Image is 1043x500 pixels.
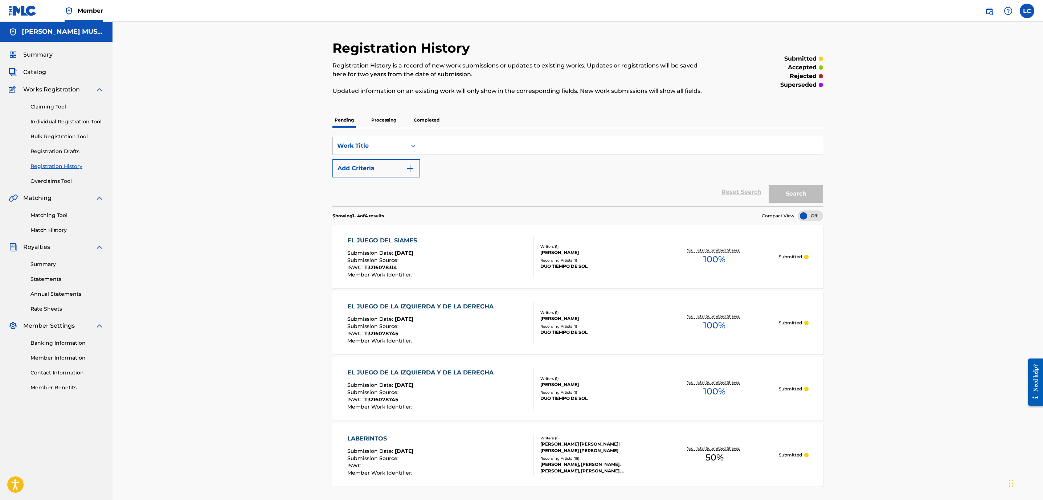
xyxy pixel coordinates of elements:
[395,316,413,322] span: [DATE]
[347,389,400,396] span: Submission Source :
[30,118,104,126] a: Individual Registration Tool
[703,385,725,398] span: 100 %
[687,446,742,451] p: Your Total Submitted Shares:
[395,382,413,388] span: [DATE]
[332,112,356,128] p: Pending
[30,369,104,377] a: Contact Information
[23,243,50,251] span: Royalties
[9,50,17,59] img: Summary
[347,396,364,403] span: ISWC :
[540,329,650,336] div: DUO TIEMPO DE SOL
[30,339,104,347] a: Banking Information
[23,50,53,59] span: Summary
[337,142,402,150] div: Work Title
[95,321,104,330] img: expand
[30,148,104,155] a: Registration Drafts
[364,264,397,271] span: T3216078314
[540,381,650,388] div: [PERSON_NAME]
[779,386,802,392] p: Submitted
[540,435,650,441] div: Writers ( 1 )
[30,103,104,111] a: Claiming Tool
[347,462,364,469] span: ISWC :
[332,61,710,79] p: Registration History is a record of new work submissions or updates to existing works. Updates or...
[347,236,421,245] div: EL JUEGO DEL SIAMES
[395,250,413,256] span: [DATE]
[347,455,400,462] span: Submission Source :
[332,291,823,354] a: EL JUEGO DE LA IZQUIERDA Y DE LA DERECHASubmission Date:[DATE]Submission Source:ISWC:T3216078745M...
[540,315,650,322] div: [PERSON_NAME]
[30,275,104,283] a: Statements
[364,396,398,403] span: T3216078745
[540,395,650,402] div: DUO TIEMPO DE SOL
[78,7,103,15] span: Member
[540,441,650,454] div: [PERSON_NAME] [PERSON_NAME]|[PERSON_NAME] [PERSON_NAME]
[540,376,650,381] div: Writers ( 1 )
[703,319,725,332] span: 100 %
[30,354,104,362] a: Member Information
[540,258,650,263] div: Recording Artists ( 1 )
[9,85,18,94] img: Works Registration
[347,302,497,311] div: EL JUEGO DE LA IZQUIERDA Y DE LA DERECHA
[347,403,414,410] span: Member Work Identifier :
[9,243,17,251] img: Royalties
[687,313,742,319] p: Your Total Submitted Shares:
[9,194,18,202] img: Matching
[332,137,823,206] form: Search Form
[332,225,823,288] a: EL JUEGO DEL SIAMESSubmission Date:[DATE]Submission Source:ISWC:T3216078314Member Work Identifier...
[23,68,46,77] span: Catalog
[23,85,80,94] span: Works Registration
[780,81,817,89] p: superseded
[540,461,650,474] div: [PERSON_NAME], [PERSON_NAME], [PERSON_NAME], [PERSON_NAME], [PERSON_NAME], [PERSON_NAME], [PERSON...
[364,330,398,337] span: T3216078745
[332,159,420,177] button: Add Criteria
[369,112,398,128] p: Processing
[9,5,37,16] img: MLC Logo
[1007,465,1043,500] iframe: Chat Widget
[687,247,742,253] p: Your Total Submitted Shares:
[30,305,104,313] a: Rate Sheets
[347,448,395,454] span: Submission Date :
[784,54,817,63] p: submitted
[332,40,474,56] h2: Registration History
[347,264,364,271] span: ISWC :
[985,7,994,15] img: search
[9,28,17,36] img: Accounts
[790,72,817,81] p: rejected
[395,448,413,454] span: [DATE]
[30,261,104,268] a: Summary
[95,194,104,202] img: expand
[65,7,73,15] img: Top Rightsholder
[95,85,104,94] img: expand
[1004,7,1013,15] img: help
[687,380,742,385] p: Your Total Submitted Shares:
[779,452,802,458] p: Submitted
[347,368,497,377] div: EL JUEGO DE LA IZQUIERDA Y DE LA DERECHA
[30,384,104,392] a: Member Benefits
[332,357,823,421] a: EL JUEGO DE LA IZQUIERDA Y DE LA DERECHASubmission Date:[DATE]Submission Source:ISWC:T3216078745M...
[703,253,725,266] span: 100 %
[23,194,52,202] span: Matching
[1001,4,1015,18] div: Help
[705,451,724,464] span: 50 %
[347,337,414,344] span: Member Work Identifier :
[30,212,104,219] a: Matching Tool
[540,456,650,461] div: Recording Artists ( 16 )
[347,470,414,476] span: Member Work Identifier :
[332,423,823,487] a: LABERINTOSSubmission Date:[DATE]Submission Source:ISWC:Member Work Identifier:Writers (1)[PERSON_...
[540,390,650,395] div: Recording Artists ( 1 )
[540,244,650,249] div: Writers ( 1 )
[30,290,104,298] a: Annual Statements
[1009,472,1013,494] div: Drag
[30,177,104,185] a: Overclaims Tool
[540,310,650,315] div: Writers ( 1 )
[540,324,650,329] div: Recording Artists ( 1 )
[1020,4,1034,18] div: User Menu
[22,28,104,36] h5: MAXIMO AGUIRRE MUSIC PUBLISHING, INC.
[779,320,802,326] p: Submitted
[9,68,46,77] a: CatalogCatalog
[347,330,364,337] span: ISWC :
[540,249,650,256] div: [PERSON_NAME]
[779,254,802,260] p: Submitted
[9,68,17,77] img: Catalog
